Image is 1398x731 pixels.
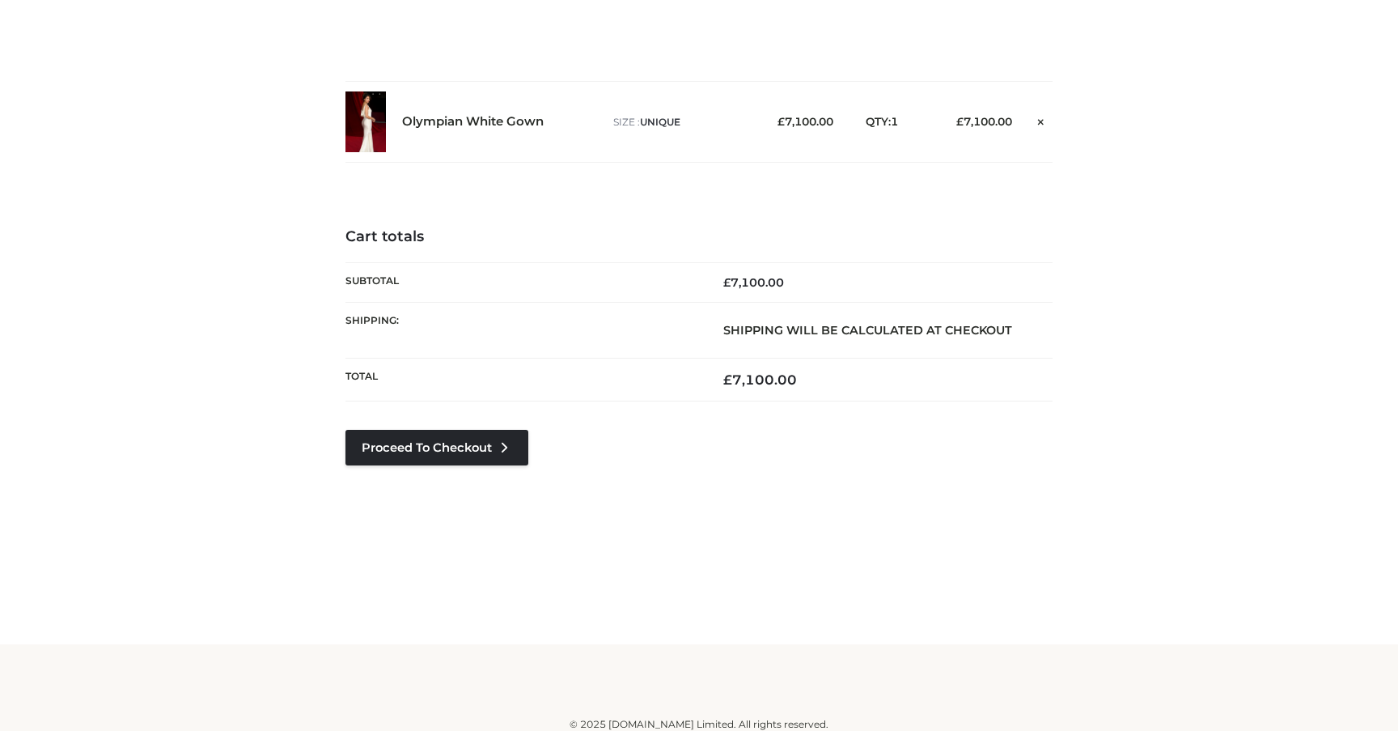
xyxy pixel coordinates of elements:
[345,430,528,465] a: Proceed to Checkout
[345,359,699,402] th: Total
[613,115,760,130] p: size :
[723,323,1012,338] strong: Shipping will be calculated at checkout
[956,115,964,128] span: £
[777,115,833,128] bdi: 7,100.00
[723,372,732,388] span: £
[1028,109,1053,130] a: Remove this item
[956,115,1012,128] bdi: 7,100.00
[723,275,731,290] span: £
[345,228,1053,246] h4: Cart totals
[402,114,544,130] a: Olympian White Gown
[723,275,784,290] bdi: 7,100.00
[723,372,797,388] bdi: 7,100.00
[345,302,699,358] th: Shipping:
[777,115,785,128] span: £
[640,116,680,128] span: UNIQUE
[345,262,699,302] th: Subtotal
[849,113,939,131] div: QTY: 1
